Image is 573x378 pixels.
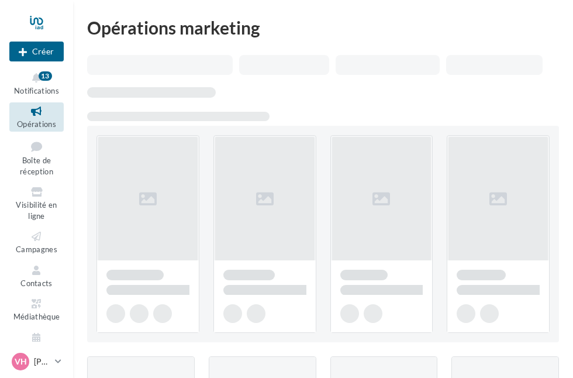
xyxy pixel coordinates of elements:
[15,356,27,367] span: VH
[9,42,64,61] button: Créer
[9,228,64,256] a: Campagnes
[9,102,64,131] a: Opérations
[9,262,64,290] a: Contacts
[39,71,52,81] div: 13
[20,279,53,288] span: Contacts
[20,156,53,176] span: Boîte de réception
[34,356,50,367] p: [PERSON_NAME]
[9,42,64,61] div: Nouvelle campagne
[9,295,64,324] a: Médiathèque
[9,329,64,358] a: Calendrier
[87,19,559,36] div: Opérations marketing
[16,200,57,221] span: Visibilité en ligne
[9,136,64,179] a: Boîte de réception
[9,350,64,373] a: VH [PERSON_NAME]
[9,69,64,98] button: Notifications 13
[13,312,60,321] span: Médiathèque
[17,119,56,129] span: Opérations
[16,245,57,254] span: Campagnes
[9,183,64,223] a: Visibilité en ligne
[14,86,59,95] span: Notifications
